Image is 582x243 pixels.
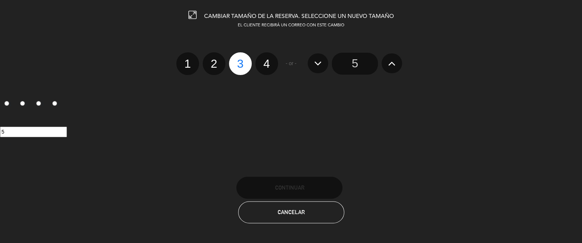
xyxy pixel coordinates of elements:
label: 3 [32,98,48,111]
input: 1 [4,101,9,106]
span: Cancelar [278,209,305,215]
label: 4 [48,98,64,111]
input: 3 [36,101,41,106]
label: 2 [203,52,225,75]
label: 3 [229,52,252,75]
button: Cancelar [238,201,344,223]
span: CAMBIAR TAMAÑO DE LA RESERVA. SELECCIONE UN NUEVO TAMAÑO [204,14,394,19]
input: 4 [52,101,57,106]
span: - or - [286,59,297,68]
label: 1 [176,52,199,75]
label: 4 [255,52,278,75]
span: Continuar [275,184,304,191]
label: 2 [16,98,32,111]
span: EL CLIENTE RECIBIRÁ UN CORREO CON ESTE CAMBIO [238,23,344,27]
input: 2 [20,101,25,106]
button: Continuar [236,177,342,199]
